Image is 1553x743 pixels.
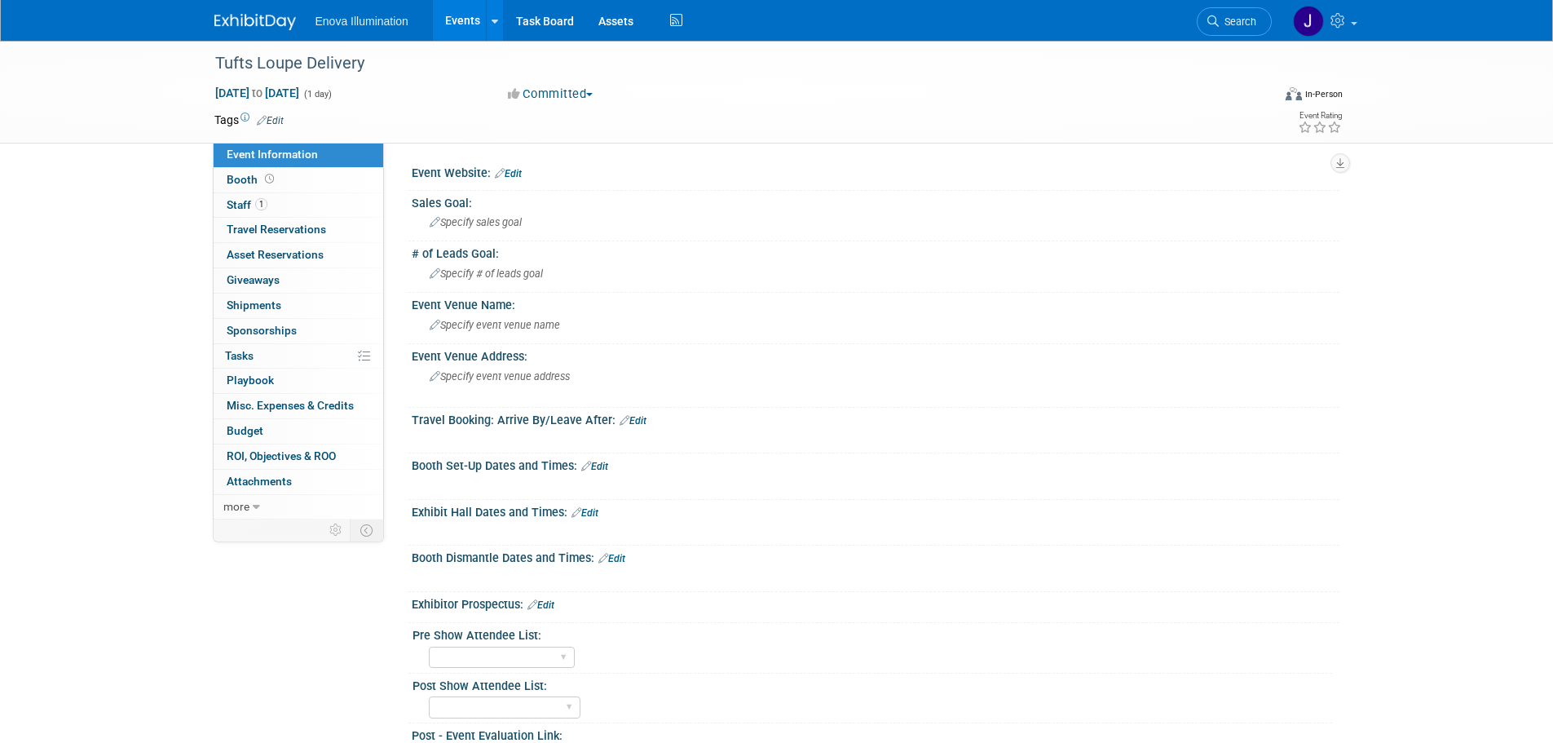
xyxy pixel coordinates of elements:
span: to [249,86,265,100]
td: Tags [214,112,284,128]
a: Edit [495,168,522,179]
span: Event Information [227,148,318,161]
span: Giveaways [227,273,280,286]
a: Search [1197,7,1272,36]
span: Sponsorships [227,324,297,337]
a: Misc. Expenses & Credits [214,394,383,418]
span: [DATE] [DATE] [214,86,300,100]
a: Travel Reservations [214,218,383,242]
span: Travel Reservations [227,223,326,236]
a: Giveaways [214,268,383,293]
div: Pre Show Attendee List: [413,623,1332,643]
span: Booth not reserved yet [262,173,277,185]
div: Booth Set-Up Dates and Times: [412,453,1339,475]
div: Booth Dismantle Dates and Times: [412,546,1339,567]
a: Sponsorships [214,319,383,343]
img: Joe Werner [1293,6,1324,37]
span: Misc. Expenses & Credits [227,399,354,412]
div: Tufts Loupe Delivery [210,49,1247,78]
a: Asset Reservations [214,243,383,268]
span: Budget [227,424,263,437]
div: Travel Booking: Arrive By/Leave After: [412,408,1339,429]
span: Specify sales goal [430,216,522,228]
span: Attachments [227,475,292,488]
a: Attachments [214,470,383,494]
div: Post Show Attendee List: [413,674,1332,694]
div: Event Venue Name: [412,293,1339,313]
div: # of Leads Goal: [412,241,1339,262]
a: Edit [571,507,598,519]
a: Edit [527,599,554,611]
div: Exhibitor Prospectus: [412,592,1339,613]
div: Event Venue Address: [412,344,1339,365]
span: Playbook [227,374,274,387]
a: Edit [620,415,646,427]
span: Tasks [225,349,254,362]
span: more [223,500,249,513]
span: Staff [227,198,267,211]
span: Enova Illumination [315,15,408,28]
span: Asset Reservations [227,248,324,261]
div: Sales Goal: [412,191,1339,211]
a: Playbook [214,369,383,393]
div: Event Website: [412,161,1339,182]
a: Shipments [214,294,383,318]
a: Staff1 [214,193,383,218]
img: Format-Inperson.png [1286,87,1302,100]
span: Specify # of leads goal [430,268,543,280]
span: (1 day) [302,89,332,100]
div: Event Rating [1298,112,1342,120]
td: Personalize Event Tab Strip [322,520,351,541]
span: Specify event venue name [430,319,560,331]
img: ExhibitDay [214,14,296,30]
div: Event Format [1176,85,1343,109]
td: Toggle Event Tabs [350,520,383,541]
a: ROI, Objectives & ROO [214,444,383,469]
span: Search [1219,15,1256,28]
span: Shipments [227,299,281,312]
a: Budget [214,419,383,444]
a: Booth [214,168,383,192]
span: ROI, Objectives & ROO [227,449,336,462]
div: Exhibit Hall Dates and Times: [412,500,1339,521]
a: Edit [581,461,608,472]
a: Edit [598,553,625,564]
div: In-Person [1304,88,1343,100]
a: more [214,495,383,520]
span: Specify event venue address [430,370,570,383]
span: 1 [255,198,267,210]
a: Event Information [214,143,383,167]
span: Booth [227,173,277,186]
button: Committed [502,86,599,103]
a: Edit [257,115,284,126]
a: Tasks [214,344,383,369]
